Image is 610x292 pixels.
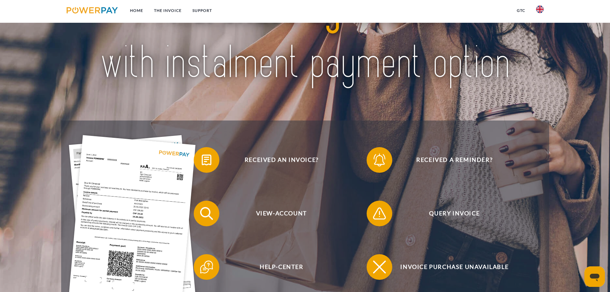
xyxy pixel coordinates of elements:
[584,266,605,287] iframe: Button to launch messaging window, conversation in progress
[67,7,118,13] img: logo-powerpay.svg
[194,147,360,173] button: Received an invoice?
[371,205,387,221] img: qb_warning.svg
[187,5,217,16] a: Support
[367,254,533,280] button: Invoice purchase unavailable
[194,254,360,280] button: Help-Center
[536,5,544,13] img: en
[511,5,531,16] a: GTC
[203,254,360,280] span: Help-Center
[203,201,360,226] span: View-Account
[203,147,360,173] span: Received an invoice?
[125,5,149,16] a: Home
[199,259,215,275] img: qb_help.svg
[149,5,187,16] a: THE INVOICE
[371,259,387,275] img: qb_close.svg
[376,147,533,173] span: Received a reminder?
[371,152,387,168] img: qb_bell.svg
[367,201,533,226] button: Query Invoice
[376,201,533,226] span: Query Invoice
[194,201,360,226] button: View-Account
[199,205,215,221] img: qb_search.svg
[199,152,215,168] img: qb_bill.svg
[367,147,533,173] button: Received a reminder?
[376,254,533,280] span: Invoice purchase unavailable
